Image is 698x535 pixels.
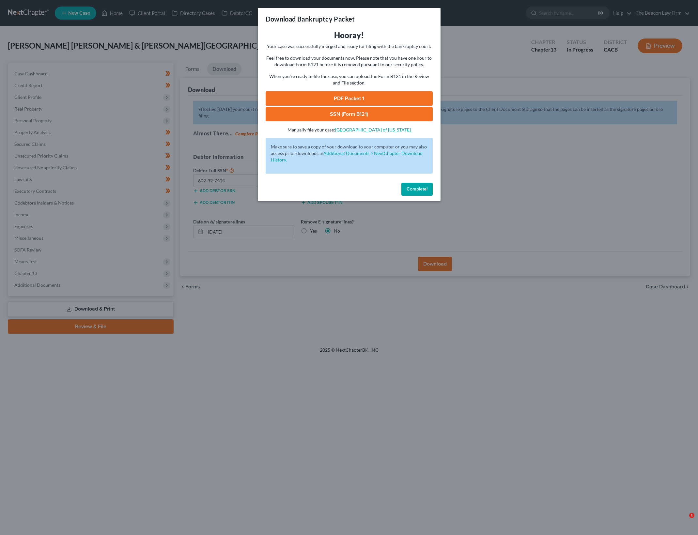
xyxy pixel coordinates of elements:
[266,14,355,23] h3: Download Bankruptcy Packet
[271,150,423,162] a: Additional Documents > NextChapter Download History.
[266,127,433,133] p: Manually file your case:
[266,73,433,86] p: When you're ready to file the case, you can upload the Form B121 in the Review and File section.
[271,144,427,163] p: Make sure to save a copy of your download to your computer or you may also access prior downloads in
[407,186,427,192] span: Complete!
[266,107,433,121] a: SSN (Form B121)
[689,513,694,518] span: 1
[335,127,411,132] a: [GEOGRAPHIC_DATA] of [US_STATE]
[676,513,691,528] iframe: Intercom live chat
[266,43,433,50] p: Your case was successfully merged and ready for filing with the bankruptcy court.
[266,30,433,40] h3: Hooray!
[266,91,433,106] a: PDF Packet 1
[401,183,433,196] button: Complete!
[266,55,433,68] p: Feel free to download your documents now. Please note that you have one hour to download Form B12...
